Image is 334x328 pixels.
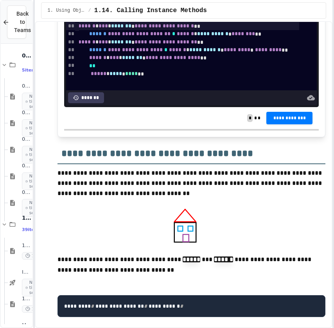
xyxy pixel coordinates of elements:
[22,68,38,73] span: 5 items
[48,7,85,14] span: 1. Using Objects and Methods
[22,83,31,90] span: 0. Getting Started
[88,7,91,14] span: /
[22,136,31,143] span: 0.2. About the AP CSA Exam
[22,242,31,249] span: 1.1. Introduction to Algorithms, Programming, and Compilers
[7,5,26,39] button: Back to Teams
[22,93,45,111] span: No time set
[22,279,45,297] span: No time set
[22,163,31,169] span: 0.4. Java Development Environments
[22,252,41,260] span: 1h
[22,189,31,196] span: 0.7. Pretest for the AP CSA Exam
[22,172,45,190] span: No time set
[22,52,31,59] span: 0: Getting Started
[22,227,41,232] span: 39 items
[22,214,31,221] span: 1. Using Objects and Methods
[22,146,45,164] span: No time set
[22,119,45,137] span: No time set
[14,10,31,34] span: Back to Teams
[22,109,31,116] span: 0.1. Preface
[94,6,207,15] span: 1.14. Calling Instance Methods
[22,199,45,217] span: No time set
[22,296,31,302] span: 1.2. Variables and Data Types
[22,269,31,276] span: Introduction to Algorithms, Programming, and Compilers
[22,305,41,313] span: 1h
